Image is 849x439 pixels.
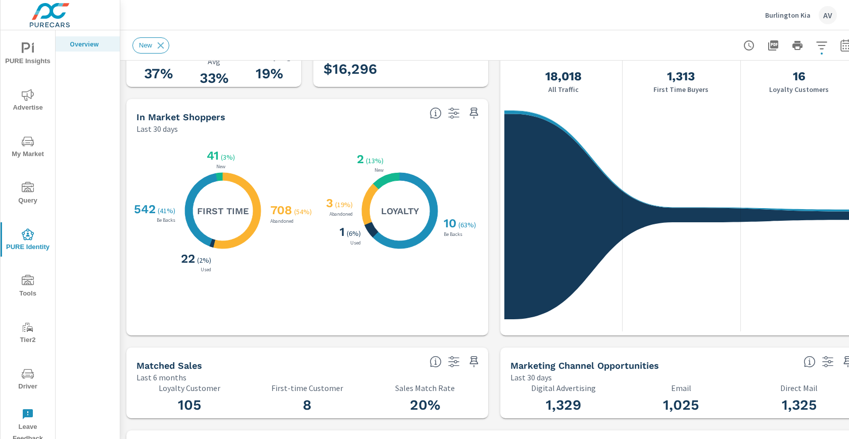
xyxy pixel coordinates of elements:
[136,65,180,82] h3: 37%
[294,207,314,216] p: ( 54% )
[133,41,158,49] span: New
[510,371,552,383] p: Last 30 days
[338,225,345,239] h3: 1
[510,383,616,393] p: Digital Advertising
[366,156,386,165] p: ( 13% )
[158,206,177,215] p: ( 41% )
[179,252,195,266] h3: 22
[132,202,156,216] h3: 542
[192,47,235,66] p: PureCars Avg
[442,232,464,237] p: Be Backs
[442,216,456,230] h3: 10
[136,123,178,135] p: Last 30 days
[136,383,242,393] p: Loyalty Customer
[254,383,360,393] p: First-time Customer
[355,152,364,166] h3: 2
[335,200,355,209] p: ( 19% )
[4,182,52,207] span: Query
[197,205,249,217] h5: First Time
[381,205,419,217] h5: Loyalty
[248,65,291,82] h3: 19%
[324,196,333,210] h3: 3
[136,112,225,122] h5: In Market Shoppers
[765,11,811,20] p: Burlington Kia
[327,212,355,217] p: Abandoned
[763,35,783,56] button: "Export Report to PDF"
[132,37,169,54] div: New
[787,35,808,56] button: Print Report
[372,168,386,173] p: New
[819,6,837,24] div: AV
[4,135,52,160] span: My Market
[70,39,112,49] p: Overview
[458,220,478,229] p: ( 63% )
[136,371,186,383] p: Last 6 months
[248,52,291,61] p: Industry Avg
[348,240,363,246] p: Used
[155,218,177,223] p: Be Backs
[136,397,242,414] h3: 105
[4,228,52,253] span: PURE Identity
[510,397,616,414] h3: 1,329
[628,397,734,414] h3: 1,025
[812,35,832,56] button: Apply Filters
[136,52,180,61] p: Match Rate
[199,267,213,272] p: Used
[192,70,235,87] h3: 33%
[510,360,659,371] h5: Marketing Channel Opportunities
[4,321,52,346] span: Tier2
[4,89,52,114] span: Advertise
[4,42,52,67] span: PURE Insights
[254,397,360,414] h3: 8
[214,164,227,169] p: New
[323,61,377,78] h3: $16,296
[372,383,478,393] p: Sales Match Rate
[347,229,363,238] p: ( 6% )
[197,256,213,265] p: ( 2% )
[4,368,52,393] span: Driver
[372,397,478,414] h3: 20%
[4,275,52,300] span: Tools
[466,354,482,370] span: Save this to your personalized report
[205,149,219,163] h3: 41
[268,203,292,217] h3: 708
[221,153,237,162] p: ( 3% )
[136,360,202,371] h5: Matched Sales
[56,36,120,52] div: Overview
[268,219,296,224] p: Abandoned
[804,356,816,368] span: Matched shoppers that can be exported to each channel type. This is targetable traffic.
[628,383,734,393] p: Email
